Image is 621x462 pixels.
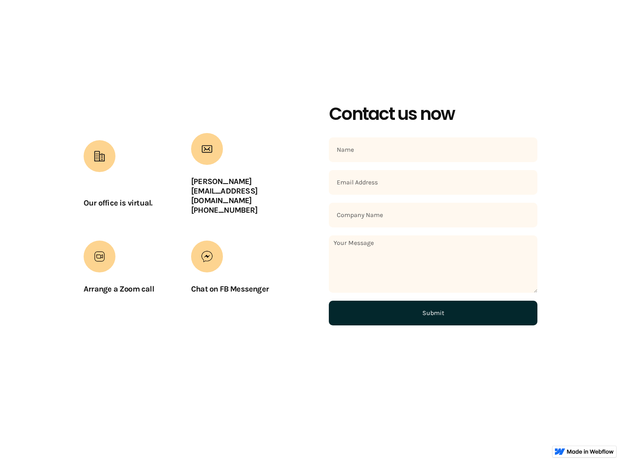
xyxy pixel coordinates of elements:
[191,206,258,215] a: [PHONE_NUMBER]
[567,449,614,454] img: Made in Webflow
[191,241,292,302] a: Link to connect with Facebook MessengerChat on FB Messenger
[191,284,269,294] h3: Chat on FB Messenger
[191,177,258,205] strong: [PERSON_NAME][EMAIL_ADDRESS][DOMAIN_NAME] ‍
[329,170,537,195] input: Email Address
[84,241,185,302] a: Arrange a Zoom call
[201,143,213,155] img: Link to email Creative Content
[329,104,537,125] h2: Contact us now
[329,137,537,162] input: Name
[94,150,105,162] img: Link to the address of Creative Content
[201,251,213,262] img: Link to connect with Facebook Messenger
[329,301,537,325] input: Submit
[84,284,154,294] h3: Arrange a Zoom call
[329,137,537,325] form: Contact Form
[329,203,537,227] input: Company Name
[84,198,152,208] a: Our office is virtual.
[191,177,258,205] a: [PERSON_NAME][EMAIL_ADDRESS][DOMAIN_NAME]‍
